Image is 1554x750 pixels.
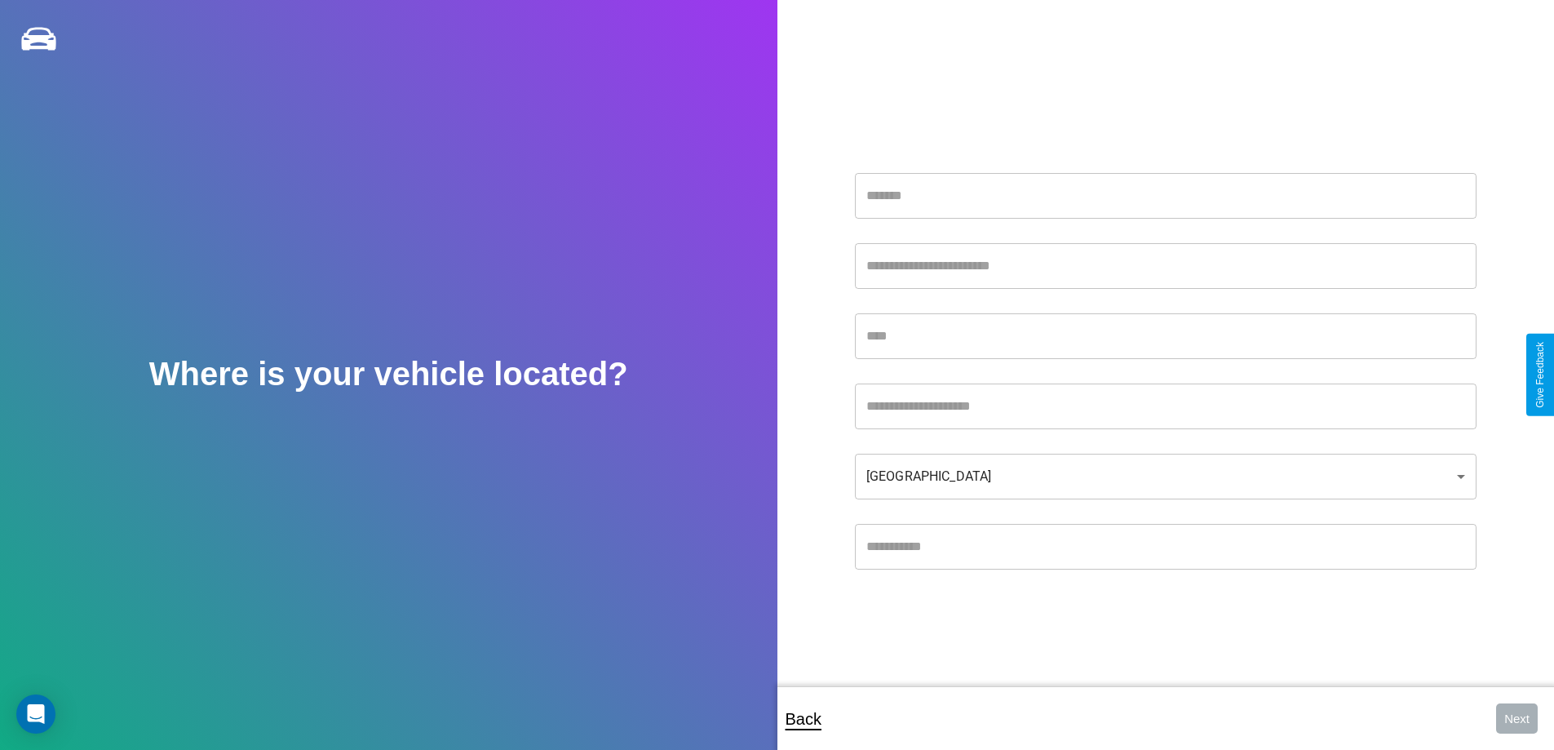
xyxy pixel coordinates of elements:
[16,695,55,734] div: Open Intercom Messenger
[1534,342,1546,408] div: Give Feedback
[786,704,821,734] p: Back
[855,454,1477,499] div: [GEOGRAPHIC_DATA]
[149,356,628,393] h2: Where is your vehicle located?
[1496,703,1538,734] button: Next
